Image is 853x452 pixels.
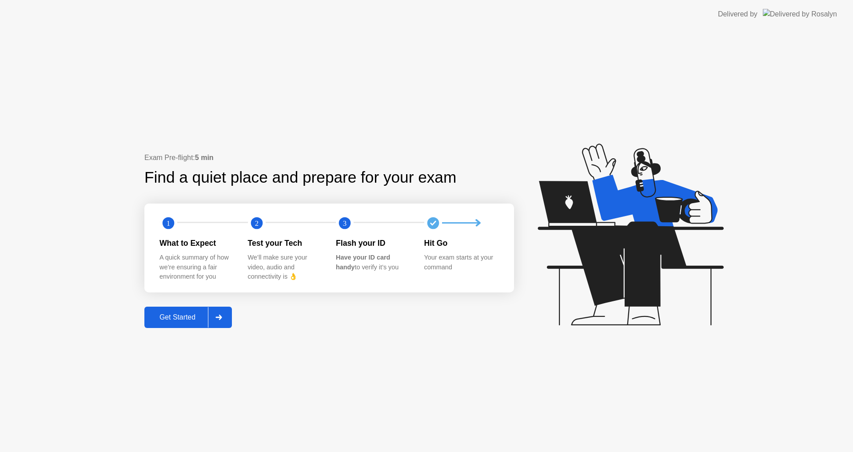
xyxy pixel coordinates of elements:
div: Your exam starts at your command [424,253,498,272]
div: Hit Go [424,237,498,249]
div: Delivered by [718,9,757,20]
img: Delivered by Rosalyn [763,9,837,19]
b: 5 min [195,154,214,161]
b: Have your ID card handy [336,254,390,271]
div: What to Expect [159,237,234,249]
text: 3 [343,219,347,227]
text: 1 [167,219,170,227]
div: A quick summary of how we’re ensuring a fair environment for you [159,253,234,282]
div: Get Started [147,313,208,321]
div: Flash your ID [336,237,410,249]
div: Find a quiet place and prepare for your exam [144,166,458,189]
div: Test your Tech [248,237,322,249]
div: to verify it’s you [336,253,410,272]
text: 2 [255,219,258,227]
button: Get Started [144,307,232,328]
div: Exam Pre-flight: [144,152,514,163]
div: We’ll make sure your video, audio and connectivity is 👌 [248,253,322,282]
